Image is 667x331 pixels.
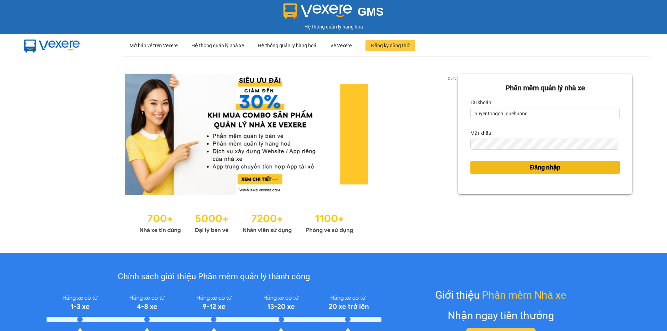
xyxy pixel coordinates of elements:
[470,139,618,150] input: Mật khẩu
[330,34,352,57] div: Về Vexere
[283,10,384,16] a: GMS
[371,42,410,49] span: Đăng ký dùng thử
[258,34,316,57] div: Hệ thống quản lý hàng hoá
[237,187,239,190] li: slide item 1
[435,287,566,303] div: Giới thiệu
[446,74,458,83] p: 2 of 3
[448,74,458,195] button: next slide / item
[283,3,352,19] img: logo 2
[191,34,244,57] div: Hệ thống quản lý nhà xe
[35,74,44,195] button: previous slide / item
[139,209,353,235] img: Statistics.png
[470,127,491,139] label: Mật khẩu
[130,34,178,57] div: Mở bán vé trên Vexere
[470,161,620,174] button: Đăng nhập
[245,187,248,190] li: slide item 2
[470,97,491,108] label: Tài khoản
[448,307,554,324] div: Nhận ngay tiền thưởng
[47,270,381,283] div: Chính sách giới thiệu Phần mềm quản lý thành công
[2,23,665,31] div: Hệ thống quản lý hàng hóa
[482,287,566,303] span: Phần mềm Nhà xe
[17,34,87,57] img: mbUUG5Q.png
[253,187,256,190] li: slide item 3
[365,40,415,51] button: Đăng ký dùng thử
[470,108,620,119] input: Tài khoản
[530,163,560,172] span: Đăng nhập
[470,83,620,93] div: Phần mềm quản lý nhà xe
[357,5,384,18] span: GMS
